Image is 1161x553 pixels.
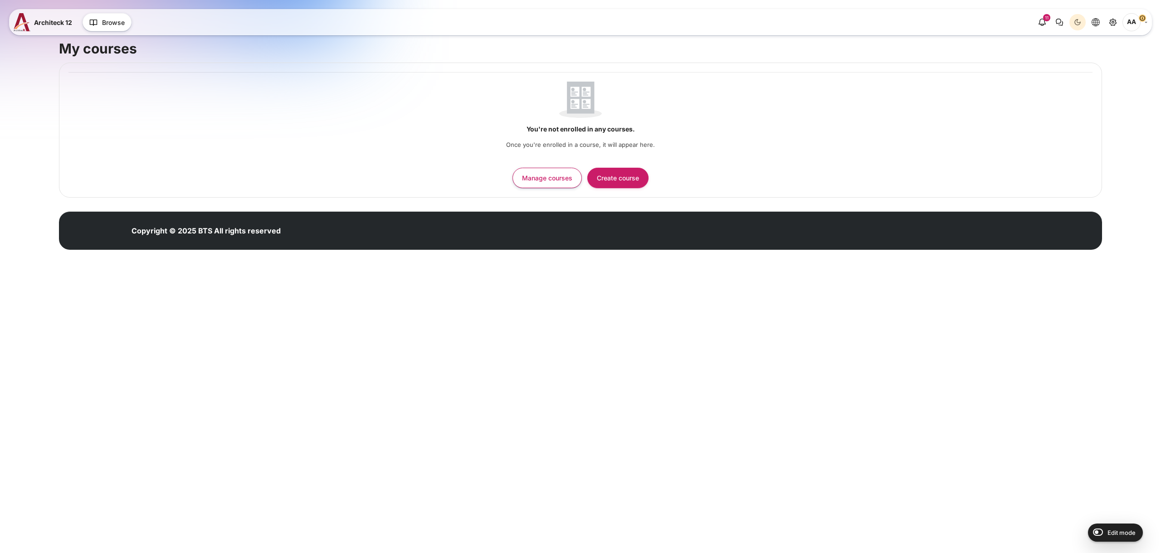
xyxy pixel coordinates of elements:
section: Course overview [59,63,1102,198]
div: Dark Mode [1071,15,1084,29]
button: Manage courses [512,168,582,188]
button: Create course [587,168,649,188]
a: Site administration [1105,14,1121,30]
h5: You're not enrolled in any courses. [68,125,1093,133]
img: A12 [14,13,30,31]
span: Edit mode [1107,529,1136,536]
button: Light Mode Dark Mode [1069,14,1086,30]
h1: My courses [59,40,137,58]
a: User menu [1122,13,1147,31]
button: Browse [83,13,132,31]
strong: Copyright © 2025 BTS All rights reserved [132,226,281,235]
section: Content [59,26,1102,198]
div: 11 [1043,14,1050,21]
button: There are 0 unread conversations [1051,14,1068,30]
div: Show notification window with 11 new notifications [1034,14,1050,30]
a: A12 A12 Architeck 12 [14,13,76,31]
span: Browse [102,18,125,27]
p: Once you're enrolled in a course, it will appear here. [68,141,1093,150]
span: Aum Aum [1122,13,1141,31]
span: Architeck 12 [34,18,72,27]
button: Languages [1088,14,1104,30]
